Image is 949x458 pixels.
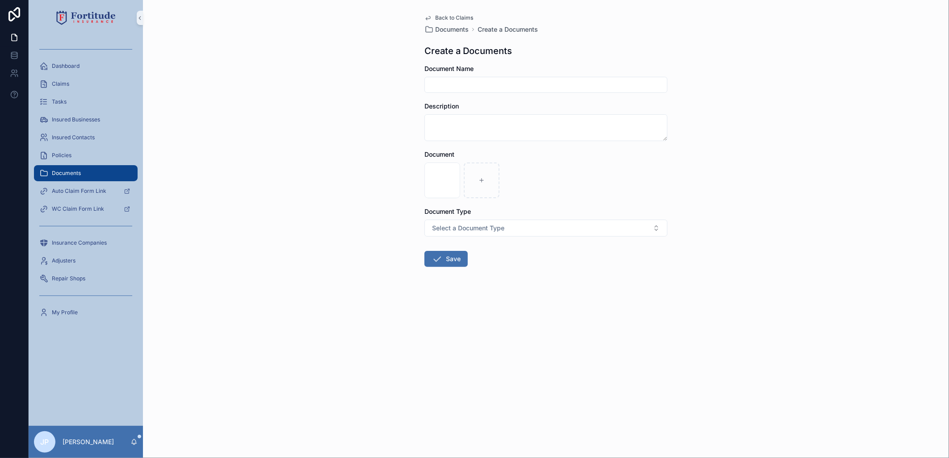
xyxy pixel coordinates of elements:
[424,25,469,34] a: Documents
[424,220,668,237] button: Select Button
[34,58,138,74] a: Dashboard
[34,253,138,269] a: Adjusters
[432,224,504,233] span: Select a Document Type
[29,36,143,332] div: scrollable content
[435,25,469,34] span: Documents
[34,165,138,181] a: Documents
[424,251,468,267] button: Save
[41,437,49,447] span: JP
[34,112,138,128] a: Insured Businesses
[56,11,116,25] img: App logo
[52,98,67,105] span: Tasks
[52,205,104,212] span: WC Claim Form Link
[34,201,138,217] a: WC Claim Form Link
[424,150,454,158] span: Document
[52,62,80,70] span: Dashboard
[424,14,473,21] a: Back to Claims
[34,94,138,110] a: Tasks
[34,183,138,199] a: Auto Claim Form Link
[34,147,138,163] a: Policies
[52,170,81,177] span: Documents
[34,76,138,92] a: Claims
[52,134,95,141] span: Insured Contacts
[52,257,76,264] span: Adjusters
[424,208,471,215] span: Document Type
[435,14,473,21] span: Back to Claims
[424,65,474,72] span: Document Name
[52,239,107,246] span: Insurance Companies
[34,129,138,146] a: Insured Contacts
[52,275,85,282] span: Repair Shops
[63,437,114,446] p: [PERSON_NAME]
[478,25,538,34] a: Create a Documents
[34,271,138,287] a: Repair Shops
[52,187,106,195] span: Auto Claim Form Link
[34,235,138,251] a: Insurance Companies
[52,80,69,87] span: Claims
[34,304,138,321] a: My Profile
[52,152,71,159] span: Policies
[52,116,100,123] span: Insured Businesses
[424,102,459,110] span: Description
[52,309,78,316] span: My Profile
[424,45,512,57] h1: Create a Documents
